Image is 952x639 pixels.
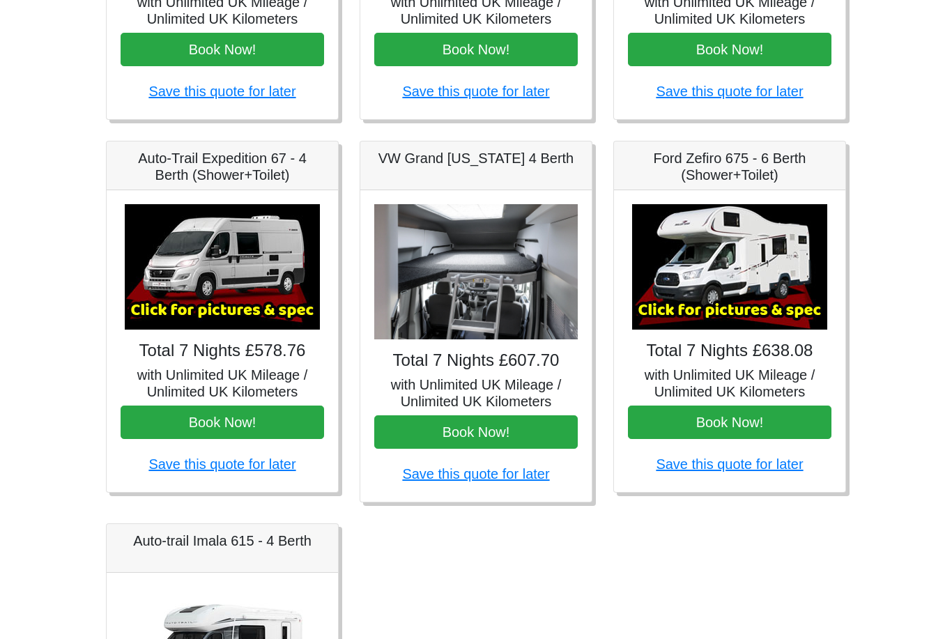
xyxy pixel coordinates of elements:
[374,377,578,410] h5: with Unlimited UK Mileage / Unlimited UK Kilometers
[656,84,803,100] a: Save this quote for later
[121,533,324,550] h5: Auto-trail Imala 615 - 4 Berth
[402,84,549,100] a: Save this quote for later
[121,151,324,184] h5: Auto-Trail Expedition 67 - 4 Berth (Shower+Toilet)
[374,205,578,341] img: VW Grand California 4 Berth
[374,151,578,167] h5: VW Grand [US_STATE] 4 Berth
[374,351,578,371] h4: Total 7 Nights £607.70
[656,457,803,472] a: Save this quote for later
[121,341,324,362] h4: Total 7 Nights £578.76
[374,33,578,67] button: Book Now!
[628,367,831,401] h5: with Unlimited UK Mileage / Unlimited UK Kilometers
[121,406,324,440] button: Book Now!
[628,406,831,440] button: Book Now!
[121,33,324,67] button: Book Now!
[628,33,831,67] button: Book Now!
[374,416,578,449] button: Book Now!
[125,205,320,330] img: Auto-Trail Expedition 67 - 4 Berth (Shower+Toilet)
[628,151,831,184] h5: Ford Zefiro 675 - 6 Berth (Shower+Toilet)
[121,367,324,401] h5: with Unlimited UK Mileage / Unlimited UK Kilometers
[628,341,831,362] h4: Total 7 Nights £638.08
[148,84,295,100] a: Save this quote for later
[632,205,827,330] img: Ford Zefiro 675 - 6 Berth (Shower+Toilet)
[402,467,549,482] a: Save this quote for later
[148,457,295,472] a: Save this quote for later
